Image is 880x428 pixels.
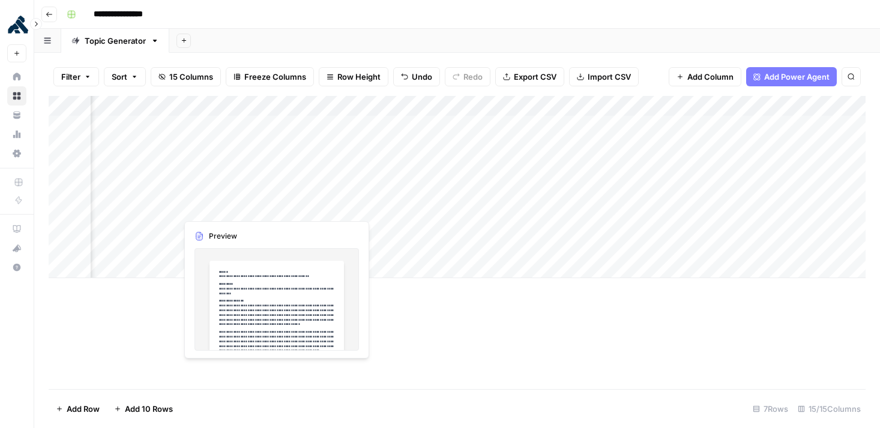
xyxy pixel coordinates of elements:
[104,67,146,86] button: Sort
[495,67,564,86] button: Export CSV
[319,67,388,86] button: Row Height
[125,403,173,415] span: Add 10 Rows
[112,71,127,83] span: Sort
[669,67,741,86] button: Add Column
[49,399,107,418] button: Add Row
[7,125,26,144] a: Usage
[7,86,26,106] a: Browse
[748,399,793,418] div: 7 Rows
[7,106,26,125] a: Your Data
[793,399,866,418] div: 15/15 Columns
[8,239,26,257] div: What's new?
[687,71,734,83] span: Add Column
[445,67,490,86] button: Redo
[226,67,314,86] button: Freeze Columns
[244,71,306,83] span: Freeze Columns
[61,29,169,53] a: Topic Generator
[151,67,221,86] button: 15 Columns
[463,71,483,83] span: Redo
[7,10,26,40] button: Workspace: Kong
[7,67,26,86] a: Home
[412,71,432,83] span: Undo
[53,67,99,86] button: Filter
[7,219,26,239] a: AirOps Academy
[7,258,26,277] button: Help + Support
[7,144,26,163] a: Settings
[764,71,830,83] span: Add Power Agent
[107,399,180,418] button: Add 10 Rows
[7,14,29,35] img: Kong Logo
[61,71,80,83] span: Filter
[85,35,146,47] div: Topic Generator
[7,239,26,258] button: What's new?
[169,71,213,83] span: 15 Columns
[514,71,556,83] span: Export CSV
[588,71,631,83] span: Import CSV
[337,71,381,83] span: Row Height
[746,67,837,86] button: Add Power Agent
[393,67,440,86] button: Undo
[569,67,639,86] button: Import CSV
[67,403,100,415] span: Add Row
